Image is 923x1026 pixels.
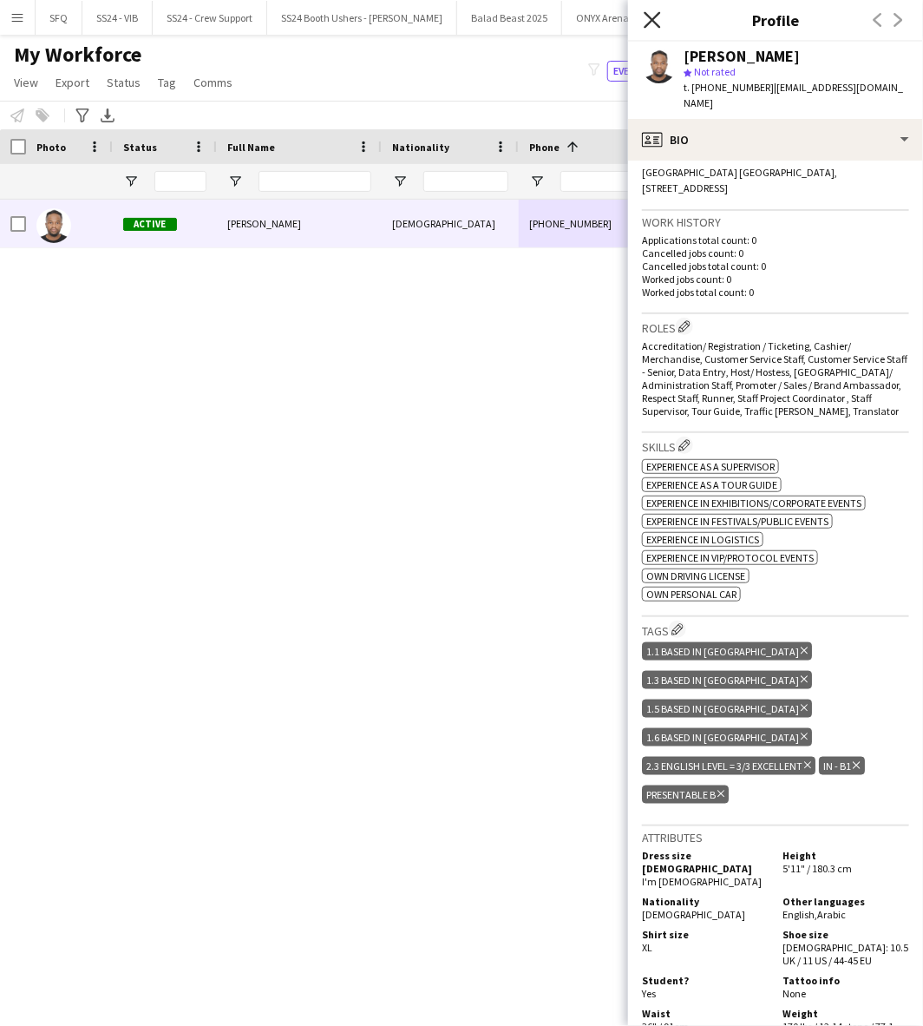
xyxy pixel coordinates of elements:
h3: Roles [642,318,909,336]
button: Open Filter Menu [227,174,243,189]
div: 1.1 Based in [GEOGRAPHIC_DATA] [642,642,812,661]
span: Experience as a Supervisor [646,460,775,473]
app-action-btn: Export XLSX [97,105,118,126]
h5: Tattoo info [782,974,909,987]
span: Experience as a Tour Guide [646,478,777,491]
p: Cancelled jobs total count: 0 [642,260,909,273]
button: SS24 - VIB [82,1,153,35]
h3: Tags [642,621,909,639]
span: | [EMAIL_ADDRESS][DOMAIN_NAME] [684,81,903,109]
div: Bio [628,119,923,161]
span: Yes [642,987,656,1000]
span: Status [123,141,157,154]
h3: Skills [642,437,909,455]
span: Experience in VIP/Protocol Events [646,551,814,564]
h5: Nationality [642,895,769,908]
span: Full Name [227,141,275,154]
span: Phone [529,141,560,154]
span: XL [642,941,652,954]
span: Comms [193,75,232,90]
div: [PERSON_NAME] [684,49,800,64]
span: Status [107,75,141,90]
h5: Dress size [DEMOGRAPHIC_DATA] [642,849,769,875]
h3: Attributes [642,830,909,845]
span: t. [PHONE_NUMBER] [684,81,774,94]
h5: Student? [642,974,769,987]
span: Experience in Logistics [646,533,759,546]
span: [DEMOGRAPHIC_DATA]: 10.5 UK / 11 US / 44-45 EU [782,941,908,967]
button: SFQ [36,1,82,35]
a: Status [100,71,147,94]
span: Export [56,75,89,90]
span: View [14,75,38,90]
button: Open Filter Menu [529,174,545,189]
input: Phone Filter Input [560,171,730,192]
span: [GEOGRAPHIC_DATA] [GEOGRAPHIC_DATA], [STREET_ADDRESS] [642,166,837,194]
span: I'm [DEMOGRAPHIC_DATA] [642,875,762,888]
h3: Profile [628,9,923,31]
button: SS24 Booth Ushers - [PERSON_NAME] [267,1,457,35]
span: Active [123,218,177,231]
div: [PHONE_NUMBER] [519,200,741,247]
a: View [7,71,45,94]
p: Worked jobs total count: 0 [642,286,909,299]
input: Nationality Filter Input [423,171,508,192]
span: [DEMOGRAPHIC_DATA] [642,908,745,921]
h5: Waist [642,1007,769,1020]
h5: Height [782,849,909,862]
span: Tag [158,75,176,90]
span: Own Personal Car [646,588,736,601]
p: Cancelled jobs count: 0 [642,247,909,260]
app-action-btn: Advanced filters [72,105,93,126]
div: 1.3 Based in [GEOGRAPHIC_DATA] [642,671,812,689]
button: Open Filter Menu [123,174,139,189]
div: [DEMOGRAPHIC_DATA] [382,200,519,247]
h5: Shirt size [642,928,769,941]
h5: Other languages [782,895,909,908]
div: 2.3 English Level = 3/3 Excellent [642,757,815,775]
span: Accreditation/ Registration / Ticketing, Cashier/ Merchandise, Customer Service Staff, Customer S... [642,339,907,418]
button: Balad Beast 2025 [457,1,562,35]
div: IN - B1 [819,757,864,775]
span: None [782,987,806,1000]
button: Open Filter Menu [392,174,408,189]
div: 1.5 Based in [GEOGRAPHIC_DATA] [642,700,812,718]
div: Presentable B [642,786,729,804]
p: Applications total count: 0 [642,233,909,247]
span: English , [782,908,817,921]
span: [PERSON_NAME] [227,217,301,230]
span: Arabic [817,908,846,921]
span: My Workforce [14,42,141,68]
span: 5'11" / 180.3 cm [782,862,852,875]
span: Experience in Exhibitions/Corporate Events [646,497,861,510]
h3: Work history [642,214,909,230]
p: Worked jobs count: 0 [642,273,909,286]
button: Everyone8,339 [607,61,694,82]
span: Experience in Festivals/Public Events [646,515,828,528]
a: Export [49,71,96,94]
input: Status Filter Input [154,171,206,192]
img: Faisal Ibrahim [36,208,71,243]
input: Full Name Filter Input [259,171,371,192]
a: Comms [187,71,239,94]
div: 1.6 Based in [GEOGRAPHIC_DATA] [642,728,812,746]
a: Tag [151,71,183,94]
span: Not rated [694,65,736,78]
span: Own Driving License [646,569,745,582]
h5: Weight [782,1007,909,1020]
span: Nationality [392,141,449,154]
button: ONYX Arena 2025 [562,1,666,35]
h5: Shoe size [782,928,909,941]
button: SS24 - Crew Support [153,1,267,35]
span: Photo [36,141,66,154]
